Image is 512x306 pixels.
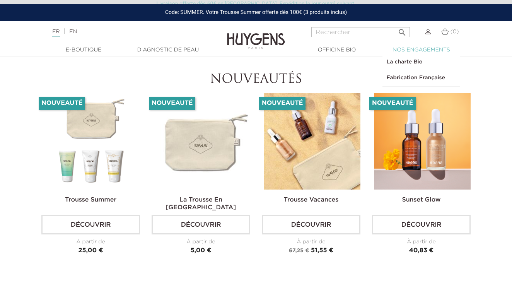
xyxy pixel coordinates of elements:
[311,27,410,37] input: Rechercher
[398,26,407,35] i: 
[289,248,309,253] span: 67,25 €
[152,215,250,234] a: Découvrir
[382,46,460,54] a: Nos engagements
[451,29,459,34] span: (0)
[154,93,250,190] img: La Trousse en Coton
[166,197,236,211] a: La Trousse en [GEOGRAPHIC_DATA]
[41,72,471,87] h2: Nouveautés
[298,46,375,54] a: Officine Bio
[69,29,77,34] a: EN
[45,46,122,54] a: E-Boutique
[41,238,140,246] div: À partir de
[369,97,416,110] li: Nouveauté
[149,97,195,110] li: Nouveauté
[52,29,60,37] a: FR
[262,215,360,234] a: Découvrir
[65,197,116,203] a: Trousse Summer
[264,93,360,190] img: La Trousse vacances
[152,238,250,246] div: À partir de
[382,54,460,70] a: La charte Bio
[129,46,207,54] a: Diagnostic de peau
[227,21,285,50] img: Huygens
[395,25,409,35] button: 
[262,238,360,246] div: À partir de
[372,215,471,234] a: Découvrir
[311,248,333,254] span: 51,55 €
[190,248,211,254] span: 5,00 €
[402,197,440,203] a: Sunset Glow
[43,93,140,190] img: Trousse Summer
[374,93,471,190] img: Sunset glow- un teint éclatant
[409,248,433,254] span: 40,83 €
[382,70,460,86] a: Fabrication Française
[284,197,339,203] a: Trousse Vacances
[79,248,103,254] span: 25,00 €
[39,97,85,110] li: Nouveauté
[48,27,207,36] div: |
[41,215,140,234] a: Découvrir
[259,97,305,110] li: Nouveauté
[372,238,471,246] div: À partir de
